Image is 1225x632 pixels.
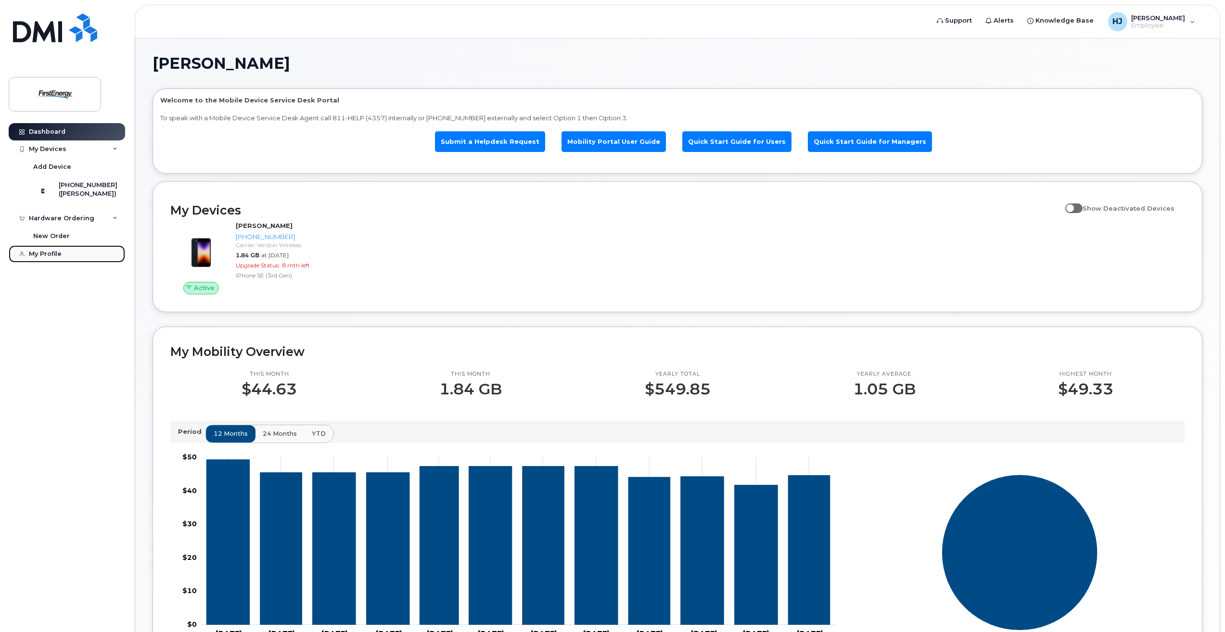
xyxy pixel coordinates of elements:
[153,56,290,71] span: [PERSON_NAME]
[263,429,297,438] span: 24 months
[439,380,502,398] p: 1.84 GB
[160,96,1195,105] p: Welcome to the Mobile Device Service Desk Portal
[170,344,1185,359] h2: My Mobility Overview
[561,131,666,152] a: Mobility Portal User Guide
[182,587,197,595] tspan: $10
[1183,590,1218,625] iframe: Messenger Launcher
[282,262,310,269] span: 8 mth left
[236,241,411,249] div: Carrier: Verizon Wireless
[206,460,830,625] g: 304-481-4257
[182,520,197,529] tspan: $30
[236,262,280,269] span: Upgrade Status:
[645,380,711,398] p: $549.85
[242,370,297,378] p: This month
[170,203,1060,217] h2: My Devices
[261,252,289,259] span: at [DATE]
[808,131,932,152] a: Quick Start Guide for Managers
[1083,204,1174,212] span: Show Deactivated Devices
[182,486,197,495] tspan: $40
[645,370,711,378] p: Yearly total
[187,620,197,629] tspan: $0
[1058,380,1113,398] p: $49.33
[236,222,293,229] strong: [PERSON_NAME]
[170,221,415,294] a: Active[PERSON_NAME][PHONE_NUMBER]Carrier: Verizon Wireless1.84 GBat [DATE]Upgrade Status:8 mth le...
[853,380,916,398] p: 1.05 GB
[312,429,326,438] span: YTD
[236,252,259,259] span: 1.84 GB
[439,370,502,378] p: This month
[853,370,916,378] p: Yearly average
[236,232,411,241] div: [PHONE_NUMBER]
[182,453,197,462] tspan: $50
[682,131,791,152] a: Quick Start Guide for Users
[1058,370,1113,378] p: Highest month
[236,271,411,279] div: iPhone SE (3rd Gen)
[178,226,224,272] img: image20231002-3703462-1angbar.jpeg
[178,427,205,436] p: Period
[435,131,545,152] a: Submit a Helpdesk Request
[1065,199,1073,207] input: Show Deactivated Devices
[160,114,1195,123] p: To speak with a Mobile Device Service Desk Agent call 811-HELP (4357) internally or [PHONE_NUMBER...
[242,380,297,398] p: $44.63
[194,283,215,292] span: Active
[942,475,1098,631] g: Series
[182,553,197,562] tspan: $20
